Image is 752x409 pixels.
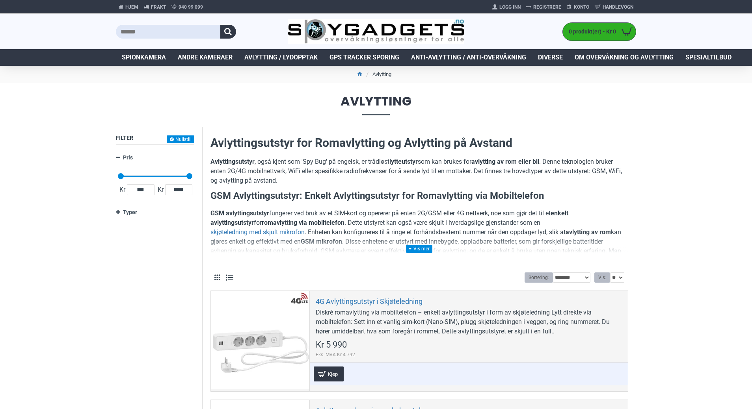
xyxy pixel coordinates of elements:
span: Kjøp [326,372,340,377]
a: 4G Avlyttingsutstyr i Skjøteledning [316,297,423,306]
span: Anti-avlytting / Anti-overvåkning [411,53,526,62]
span: Kr [118,185,127,194]
a: Registrere [523,1,564,13]
label: Vis: [594,272,610,283]
p: , også kjent som 'Spy Bug' på engelsk, er trådløst som kan brukes for . Denne teknologien bruker ... [210,157,628,185]
a: skjøteledning med skjult mikrofon [210,228,305,237]
a: 4G Avlyttingsutstyr i Skjøteledning [211,291,309,389]
strong: GSM mikrofon [301,238,342,245]
span: Spesialtilbud [685,53,732,62]
a: Typer [116,205,194,219]
div: Diskré romavlytting via mobiltelefon – enkelt avlyttingsutstyr i form av skjøteledning Lytt direk... [316,308,622,336]
h2: Avlyttingsutstyr for Romavlytting og Avlytting på Avstand [210,135,628,151]
span: Kr 5 990 [316,341,347,349]
strong: avlytting av rom eller bil [471,158,539,165]
span: Diverse [538,53,563,62]
strong: lytteutstyr [389,158,418,165]
a: GPS Tracker Sporing [324,49,405,66]
a: 0 produkt(er) - Kr 0 [563,23,636,41]
span: Registrere [533,4,561,11]
span: GPS Tracker Sporing [329,53,399,62]
span: 0 produkt(er) - Kr 0 [563,28,618,36]
span: Kr [156,185,165,194]
a: Konto [564,1,592,13]
a: Anti-avlytting / Anti-overvåkning [405,49,532,66]
label: Sortering: [525,272,553,283]
span: Logg Inn [499,4,521,11]
span: Frakt [151,4,166,11]
span: Andre kameraer [178,53,233,62]
span: Om overvåkning og avlytting [575,53,674,62]
a: Logg Inn [490,1,523,13]
img: SpyGadgets.no [288,19,465,44]
a: Diverse [532,49,569,66]
a: Spesialtilbud [679,49,737,66]
a: Spionkamera [116,49,172,66]
a: Om overvåkning og avlytting [569,49,679,66]
a: Pris [116,151,194,165]
strong: enkelt avlyttingsutstyr [210,209,568,226]
span: Avlytting [116,95,636,115]
span: Filter [116,135,133,141]
span: 940 99 099 [179,4,203,11]
span: Handlevogn [603,4,633,11]
button: Nullstill [167,135,194,143]
strong: avlytting av rom [566,228,611,236]
strong: GSM avlyttingsutstyr [210,209,269,217]
a: Avlytting / Lydopptak [238,49,324,66]
span: Spionkamera [122,53,166,62]
span: Avlytting / Lydopptak [244,53,318,62]
h3: GSM Avlyttingsutstyr: Enkelt Avlyttingsutstyr for Romavlytting via Mobiltelefon [210,189,628,203]
strong: romavlytting via mobiltelefon [262,219,344,226]
span: Konto [574,4,589,11]
span: Hjem [125,4,138,11]
a: Andre kameraer [172,49,238,66]
p: fungerer ved bruk av et SIM-kort og opererer på enten 2G/GSM eller 4G nettverk, noe som gjør det ... [210,209,628,265]
a: Handlevogn [592,1,636,13]
strong: Avlyttingsutstyr [210,158,255,165]
span: Eks. MVA:Kr 4 792 [316,351,355,358]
